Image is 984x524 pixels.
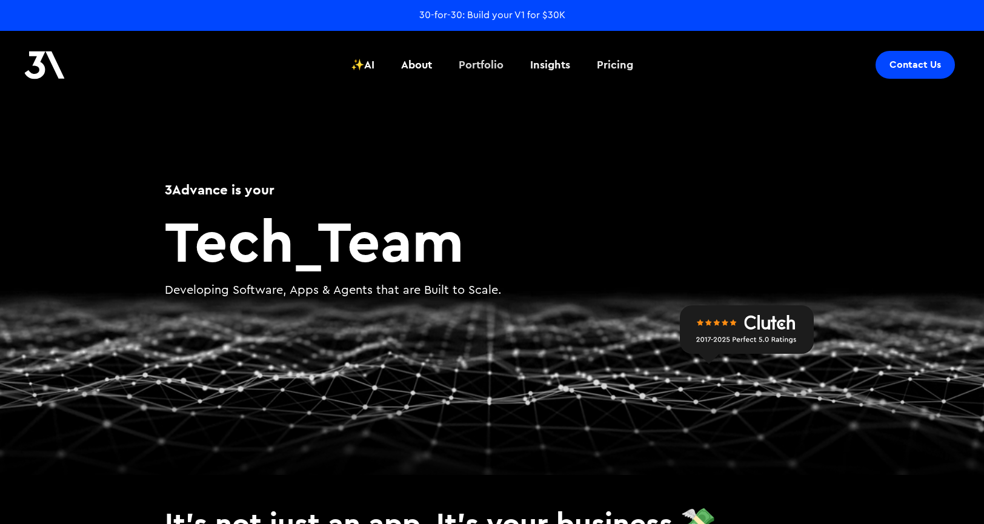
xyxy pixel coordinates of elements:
[165,282,819,299] p: Developing Software, Apps & Agents that are Built to Scale.
[419,8,565,22] a: 30-for-30: Build your V1 for $30K
[597,57,633,73] div: Pricing
[165,180,819,199] h1: 3Advance is your
[459,57,504,73] div: Portfolio
[530,57,570,73] div: Insights
[523,42,577,87] a: Insights
[590,42,640,87] a: Pricing
[401,57,432,73] div: About
[394,42,439,87] a: About
[876,51,955,79] a: Contact Us
[165,204,294,277] span: Tech
[344,42,382,87] a: ✨AI
[451,42,511,87] a: Portfolio
[294,204,317,277] span: _
[889,59,941,71] div: Contact Us
[351,57,374,73] div: ✨AI
[165,211,819,270] h2: Team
